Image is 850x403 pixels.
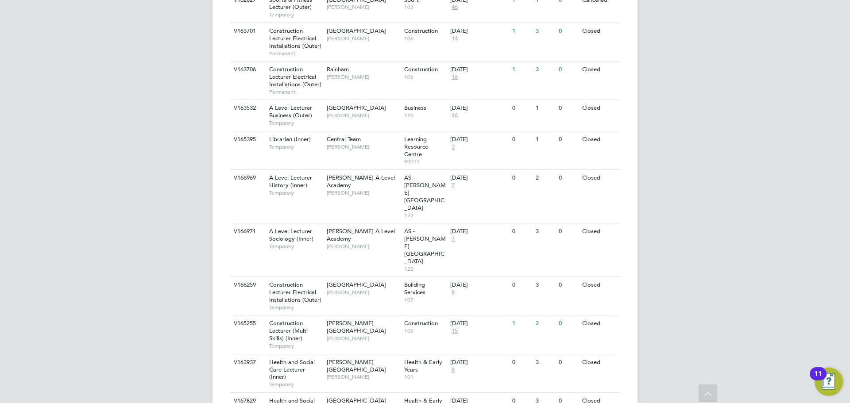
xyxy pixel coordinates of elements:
span: 14 [450,35,459,42]
div: Closed [580,315,618,332]
div: 2 [533,315,556,332]
span: 122 [404,212,446,219]
div: 1 [510,315,533,332]
div: [DATE] [450,136,508,143]
span: 3 [450,143,456,151]
span: Construction [404,27,438,35]
div: 0 [556,277,580,293]
span: AS - [PERSON_NAME][GEOGRAPHIC_DATA] [404,227,446,265]
div: [DATE] [450,66,508,73]
span: Construction Lecturer Electrical Installations (Outer) [269,65,321,88]
span: [PERSON_NAME] [327,373,400,380]
span: Health and Social Care Lecturer (Inner) [269,358,315,381]
div: 3 [533,61,556,78]
span: A Level Lecturer History (Inner) [269,174,312,189]
div: [DATE] [450,174,508,182]
div: [DATE] [450,228,508,235]
div: V166971 [232,223,263,240]
span: 46 [450,112,459,119]
button: Open Resource Center, 11 new notifications [815,368,843,396]
div: V163706 [232,61,263,78]
div: V163937 [232,354,263,371]
span: 16 [450,73,459,81]
span: Construction Lecturer (Multi Skills) (Inner) [269,319,308,342]
span: Temporary [269,304,322,311]
div: 0 [556,23,580,39]
span: Building Services [404,281,425,296]
span: Learning Resource Centre [404,135,428,158]
div: [DATE] [450,281,508,289]
span: [PERSON_NAME] A Level Academy [327,227,395,242]
span: Temporary [269,143,322,150]
span: AS - [PERSON_NAME][GEOGRAPHIC_DATA] [404,174,446,211]
span: 120 [404,112,446,119]
div: 3 [533,354,556,371]
div: 0 [556,170,580,186]
span: 106 [404,35,446,42]
span: Permanent [269,88,322,96]
div: Closed [580,170,618,186]
div: 0 [510,170,533,186]
span: Temporary [269,11,322,18]
div: 3 [533,223,556,240]
span: 46 [450,4,459,11]
div: 0 [510,277,533,293]
div: V165255 [232,315,263,332]
div: 0 [556,100,580,116]
div: V163701 [232,23,263,39]
div: Closed [580,100,618,116]
div: Closed [580,131,618,148]
span: Temporary [269,342,322,349]
span: A Level Lecturer Business (Outer) [269,104,312,119]
span: 15 [450,327,459,335]
span: Rainham [327,65,349,73]
span: Construction Lecturer Electrical Installations (Outer) [269,27,321,50]
span: [PERSON_NAME] [327,73,400,81]
span: Temporary [269,381,322,388]
div: V166259 [232,277,263,293]
div: 3 [533,277,556,293]
div: [DATE] [450,104,508,112]
span: [GEOGRAPHIC_DATA] [327,104,386,111]
div: Closed [580,23,618,39]
span: [PERSON_NAME] [327,112,400,119]
span: 101 [404,373,446,380]
div: V165395 [232,131,263,148]
span: 103 [404,4,446,11]
span: [GEOGRAPHIC_DATA] [327,27,386,35]
div: [DATE] [450,320,508,327]
div: [DATE] [450,359,508,366]
div: 0 [510,131,533,148]
span: [PERSON_NAME] [327,289,400,296]
span: [GEOGRAPHIC_DATA] [327,281,386,288]
div: Closed [580,277,618,293]
span: 8 [450,366,456,374]
div: 2 [533,170,556,186]
span: 7 [450,235,456,243]
div: 1 [510,61,533,78]
span: Permanent [269,50,322,57]
div: 0 [556,223,580,240]
span: Construction [404,319,438,327]
div: Closed [580,61,618,78]
span: Construction [404,65,438,73]
div: 0 [510,223,533,240]
div: 0 [556,315,580,332]
div: V163532 [232,100,263,116]
div: 1 [510,23,533,39]
span: Temporary [269,189,322,196]
div: 0 [556,131,580,148]
span: 106 [404,327,446,334]
span: [PERSON_NAME][GEOGRAPHIC_DATA] [327,358,386,373]
span: Librarian (Inner) [269,135,311,143]
div: [DATE] [450,27,508,35]
span: [PERSON_NAME] [327,243,400,250]
span: [PERSON_NAME][GEOGRAPHIC_DATA] [327,319,386,334]
div: 3 [533,23,556,39]
span: 8 [450,289,456,296]
span: 90011 [404,158,446,165]
div: V166969 [232,170,263,186]
span: A Level Lecturer Sociology (Inner) [269,227,313,242]
span: Business [404,104,426,111]
span: [PERSON_NAME] [327,189,400,196]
